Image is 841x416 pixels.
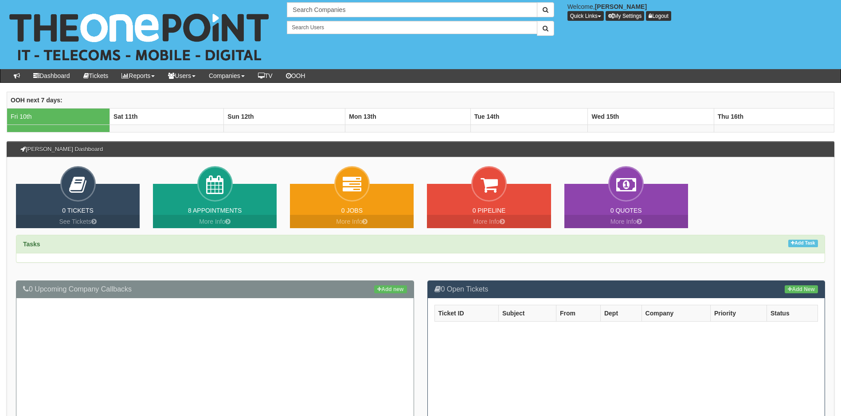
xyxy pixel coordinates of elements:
a: TV [251,69,279,82]
th: Thu 16th [714,108,834,124]
th: Status [767,305,818,321]
a: Reports [115,69,161,82]
a: More Info [290,215,414,228]
a: Dashboard [27,69,77,82]
a: My Settings [606,11,645,21]
div: Welcome, [561,2,841,21]
th: From [556,305,600,321]
th: Dept [600,305,642,321]
h3: 0 Upcoming Company Callbacks [23,285,407,293]
a: Users [161,69,202,82]
b: [PERSON_NAME] [595,3,647,10]
a: More Info [153,215,277,228]
a: More Info [564,215,688,228]
a: 0 Jobs [341,207,363,214]
button: Quick Links [567,11,604,21]
a: Companies [202,69,251,82]
a: OOH [279,69,312,82]
a: Add new [374,285,407,293]
th: Company [642,305,710,321]
a: Add New [785,285,818,293]
a: Tickets [77,69,115,82]
a: Add Task [788,240,818,247]
a: 8 Appointments [188,207,242,214]
th: Ticket ID [434,305,498,321]
th: Tue 14th [470,108,588,124]
th: OOH next 7 days: [7,92,834,108]
a: 0 Tickets [62,207,94,214]
strong: Tasks [23,241,40,248]
a: Logout [646,11,671,21]
h3: 0 Open Tickets [434,285,818,293]
a: More Info [427,215,551,228]
th: Priority [710,305,767,321]
a: 0 Pipeline [473,207,506,214]
th: Wed 15th [588,108,714,124]
th: Sat 11th [110,108,224,124]
a: 0 Quotes [610,207,642,214]
th: Subject [498,305,556,321]
th: Sun 12th [224,108,345,124]
th: Mon 13th [345,108,470,124]
a: See Tickets [16,215,140,228]
h3: [PERSON_NAME] Dashboard [16,142,107,157]
input: Search Users [287,21,537,34]
input: Search Companies [287,2,537,17]
td: Fri 10th [7,108,110,124]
